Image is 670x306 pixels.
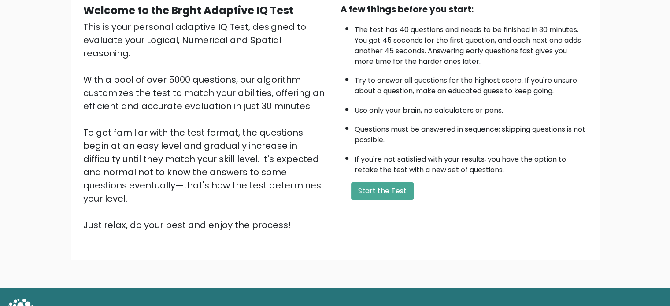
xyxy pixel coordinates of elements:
li: If you're not satisfied with your results, you have the option to retake the test with a new set ... [355,150,587,175]
div: This is your personal adaptive IQ Test, designed to evaluate your Logical, Numerical and Spatial ... [83,20,330,232]
li: Questions must be answered in sequence; skipping questions is not possible. [355,120,587,145]
li: Use only your brain, no calculators or pens. [355,101,587,116]
li: The test has 40 questions and needs to be finished in 30 minutes. You get 45 seconds for the firs... [355,20,587,67]
div: A few things before you start: [341,3,587,16]
li: Try to answer all questions for the highest score. If you're unsure about a question, make an edu... [355,71,587,96]
button: Start the Test [351,182,414,200]
b: Welcome to the Brght Adaptive IQ Test [83,3,293,18]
